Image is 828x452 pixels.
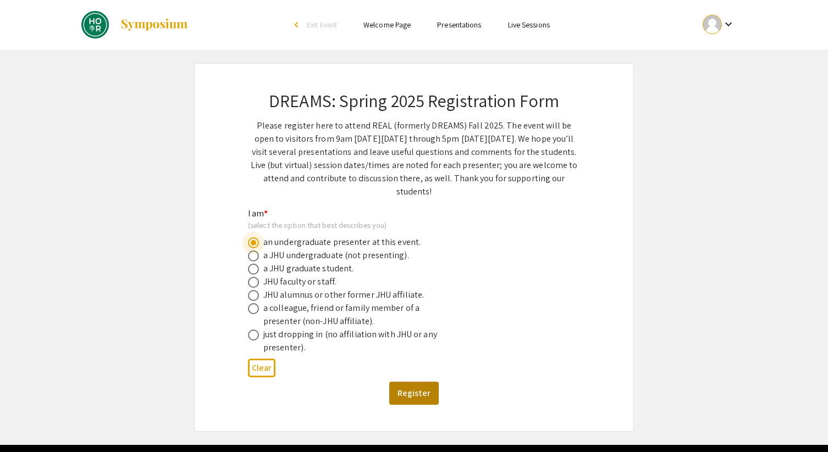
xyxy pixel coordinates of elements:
[263,236,421,249] div: an undergraduate presenter at this event.
[263,302,456,328] div: a colleague, friend or family member of a presenter (non-JHU affiliate).
[295,21,301,28] div: arrow_back_ios
[248,119,580,198] p: Please register here to attend REAL (formerly DREAMS) Fall 2025. The event will be open to visito...
[691,12,747,37] button: Expand account dropdown
[307,20,337,30] span: Exit Event
[248,90,580,111] h2: DREAMS: Spring 2025 Registration Form
[81,11,109,38] img: JHU: REAL Fall 2025 (formerly DREAMS)
[263,288,424,302] div: JHU alumnus or other former JHU affiliate.
[263,275,336,288] div: JHU faculty or staff.
[722,18,735,31] mat-icon: Expand account dropdown
[8,403,47,444] iframe: Chat
[120,18,189,31] img: Symposium by ForagerOne
[263,249,409,262] div: a JHU undergraduate (not presenting).
[81,11,189,38] a: JHU: REAL Fall 2025 (formerly DREAMS)
[248,220,562,230] div: (select the option that best describes you)
[263,328,456,354] div: just dropping in (no affiliation with JHU or any presenter).
[248,359,275,377] button: Clear
[248,208,268,219] mat-label: I am
[389,382,439,405] button: Register
[508,20,550,30] a: Live Sessions
[263,262,354,275] div: a JHU graduate student.
[363,20,411,30] a: Welcome Page
[437,20,481,30] a: Presentations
